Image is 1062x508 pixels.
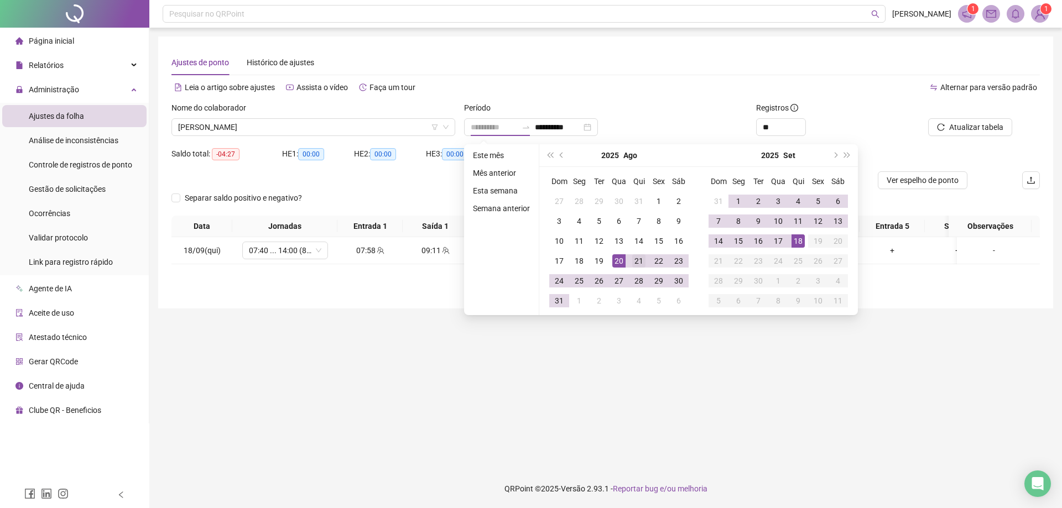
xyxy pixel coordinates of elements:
[752,234,765,248] div: 16
[589,171,609,191] th: Ter
[29,333,87,342] span: Atestado técnico
[986,9,996,19] span: mail
[376,247,384,254] span: team
[712,234,725,248] div: 14
[831,254,845,268] div: 27
[15,382,23,390] span: info-circle
[592,195,606,208] div: 29
[808,251,828,271] td: 2025-09-26
[623,144,637,166] button: month panel
[732,234,745,248] div: 15
[649,191,669,211] td: 2025-08-01
[752,195,765,208] div: 2
[788,211,808,231] td: 2025-09-11
[370,148,396,160] span: 00:00
[772,214,785,228] div: 10
[756,102,798,114] span: Registros
[572,234,586,248] div: 11
[592,274,606,287] div: 26
[768,191,788,211] td: 2025-09-03
[940,83,1037,92] span: Alternar para versão padrão
[296,83,348,92] span: Assista o vídeo
[772,294,785,307] div: 8
[29,284,72,293] span: Agente de IA
[788,231,808,251] td: 2025-09-18
[171,216,232,237] th: Data
[15,406,23,414] span: gift
[772,234,785,248] div: 17
[811,254,825,268] div: 26
[808,211,828,231] td: 2025-09-12
[522,123,530,132] span: to
[572,274,586,287] div: 25
[1040,3,1051,14] sup: Atualize o seu contato no menu Meus Dados
[569,271,589,291] td: 2025-08-25
[468,184,534,197] li: Esta semana
[632,294,645,307] div: 4
[15,333,23,341] span: solution
[589,231,609,251] td: 2025-08-12
[669,291,689,311] td: 2025-09-06
[632,195,645,208] div: 31
[669,251,689,271] td: 2025-08-23
[669,211,689,231] td: 2025-08-09
[609,171,629,191] th: Qua
[553,195,566,208] div: 27
[212,148,240,160] span: -04:27
[790,104,798,112] span: info-circle
[792,234,805,248] div: 18
[732,294,745,307] div: 6
[949,216,1032,237] th: Observações
[864,244,920,256] div: +
[709,231,728,251] td: 2025-09-14
[549,291,569,311] td: 2025-08-31
[553,254,566,268] div: 17
[549,251,569,271] td: 2025-08-17
[831,274,845,287] div: 4
[732,274,745,287] div: 29
[286,83,294,91] span: youtube
[612,214,626,228] div: 6
[553,274,566,287] div: 24
[788,271,808,291] td: 2025-10-02
[768,251,788,271] td: 2025-09-24
[549,191,569,211] td: 2025-07-27
[649,271,669,291] td: 2025-08-29
[732,254,745,268] div: 22
[860,216,925,237] th: Entrada 5
[811,274,825,287] div: 3
[544,144,556,166] button: super-prev-year
[649,231,669,251] td: 2025-08-15
[149,469,1062,508] footer: QRPoint © 2025 - 2.93.1 -
[601,144,619,166] button: year panel
[1044,5,1048,13] span: 1
[569,211,589,231] td: 2025-08-04
[431,124,438,130] span: filter
[29,258,113,266] span: Link para registro rápido
[15,61,23,69] span: file
[569,231,589,251] td: 2025-08-11
[632,214,645,228] div: 7
[29,357,78,366] span: Gerar QRCode
[629,191,649,211] td: 2025-07-31
[712,274,725,287] div: 28
[629,291,649,311] td: 2025-09-04
[792,254,805,268] div: 25
[549,271,569,291] td: 2025-08-24
[589,211,609,231] td: 2025-08-05
[442,148,468,160] span: 00:00
[748,271,768,291] td: 2025-09-30
[752,274,765,287] div: 30
[29,381,85,390] span: Central de ajuda
[728,291,748,311] td: 2025-10-06
[41,488,52,499] span: linkedin
[811,234,825,248] div: 19
[29,160,132,169] span: Controle de registros de ponto
[441,247,450,254] span: team
[613,484,707,493] span: Reportar bug e/ou melhoria
[652,254,665,268] div: 22
[464,102,498,114] label: Período
[609,191,629,211] td: 2025-07-30
[752,294,765,307] div: 7
[752,254,765,268] div: 23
